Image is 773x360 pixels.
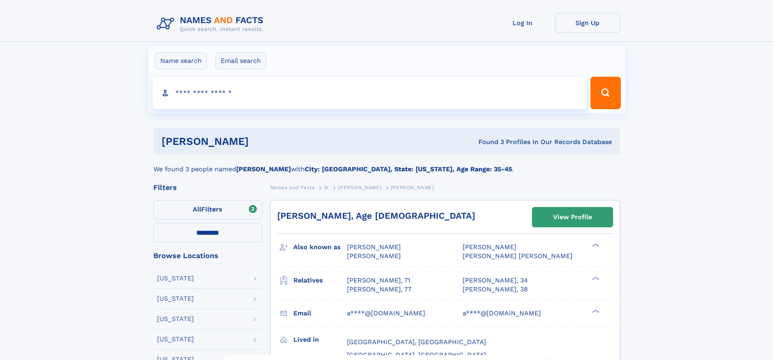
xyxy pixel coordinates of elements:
[555,13,620,33] a: Sign Up
[590,308,600,314] div: ❯
[293,306,347,320] h3: Email
[153,252,262,259] div: Browse Locations
[293,333,347,347] h3: Lived in
[153,13,270,35] img: Logo Names and Facts
[155,52,207,69] label: Name search
[338,182,381,192] a: [PERSON_NAME]
[324,185,329,190] span: W
[277,211,475,221] a: [PERSON_NAME], Age [DEMOGRAPHIC_DATA]
[157,336,194,343] div: [US_STATE]
[347,338,486,346] span: [GEOGRAPHIC_DATA], [GEOGRAPHIC_DATA]
[347,285,411,294] a: [PERSON_NAME], 77
[532,207,613,227] a: View Profile
[270,182,315,192] a: Names and Facts
[347,252,401,260] span: [PERSON_NAME]
[590,77,620,109] button: Search Button
[215,52,266,69] label: Email search
[324,182,329,192] a: W
[338,185,381,190] span: [PERSON_NAME]
[153,155,620,174] div: We found 3 people named with .
[193,205,201,213] span: All
[347,243,401,251] span: [PERSON_NAME]
[157,295,194,302] div: [US_STATE]
[463,285,528,294] a: [PERSON_NAME], 38
[463,243,517,251] span: [PERSON_NAME]
[391,185,434,190] span: [PERSON_NAME]
[590,276,600,281] div: ❯
[157,275,194,282] div: [US_STATE]
[463,276,528,285] a: [PERSON_NAME], 34
[463,252,573,260] span: [PERSON_NAME] [PERSON_NAME]
[153,200,262,220] label: Filters
[157,316,194,322] div: [US_STATE]
[293,274,347,287] h3: Relatives
[490,13,555,33] a: Log In
[161,136,364,147] h1: [PERSON_NAME]
[347,276,410,285] a: [PERSON_NAME], 71
[236,165,291,173] b: [PERSON_NAME]
[153,77,587,109] input: search input
[590,243,600,248] div: ❯
[305,165,512,173] b: City: [GEOGRAPHIC_DATA], State: [US_STATE], Age Range: 35-45
[347,351,486,359] span: [GEOGRAPHIC_DATA], [GEOGRAPHIC_DATA]
[293,240,347,254] h3: Also known as
[364,138,612,147] div: Found 3 Profiles In Our Records Database
[153,184,262,191] div: Filters
[553,208,592,226] div: View Profile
